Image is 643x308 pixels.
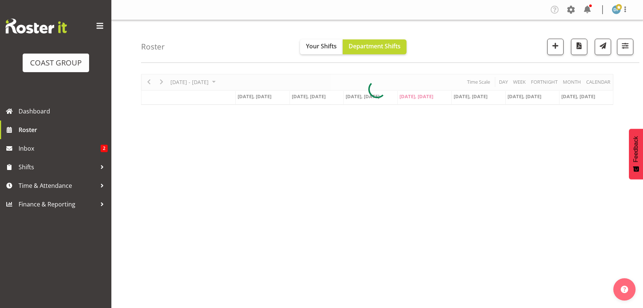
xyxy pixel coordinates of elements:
[621,286,628,293] img: help-xxl-2.png
[612,5,621,14] img: david-forte1134.jpg
[571,39,587,55] button: Download a PDF of the roster according to the set date range.
[141,42,165,51] h4: Roster
[300,39,343,54] button: Your Shifts
[349,42,401,50] span: Department Shifts
[343,39,407,54] button: Department Shifts
[19,106,108,117] span: Dashboard
[19,143,101,154] span: Inbox
[617,39,633,55] button: Filter Shifts
[6,19,67,33] img: Rosterit website logo
[547,39,564,55] button: Add a new shift
[19,180,97,191] span: Time & Attendance
[595,39,611,55] button: Send a list of all shifts for the selected filtered period to all rostered employees.
[19,199,97,210] span: Finance & Reporting
[306,42,337,50] span: Your Shifts
[629,129,643,179] button: Feedback - Show survey
[30,57,82,68] div: COAST GROUP
[101,145,108,152] span: 2
[633,136,639,162] span: Feedback
[19,124,108,135] span: Roster
[19,161,97,173] span: Shifts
